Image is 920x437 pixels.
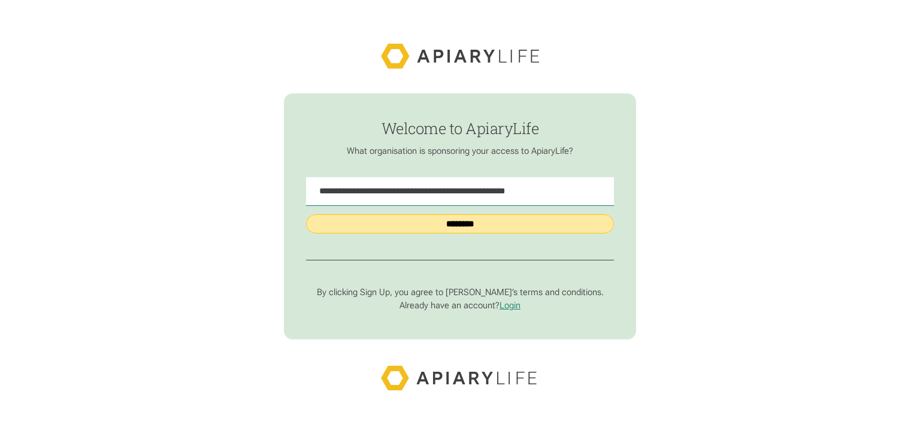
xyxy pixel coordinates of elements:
form: find-employer [284,93,636,340]
a: Login [500,300,520,311]
p: By clicking Sign Up, you agree to [PERSON_NAME]’s terms and conditions. [306,287,614,298]
p: Already have an account? [306,300,614,311]
p: What organisation is sponsoring your access to ApiaryLife? [306,145,614,156]
h1: Welcome to ApiaryLife [306,120,614,136]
